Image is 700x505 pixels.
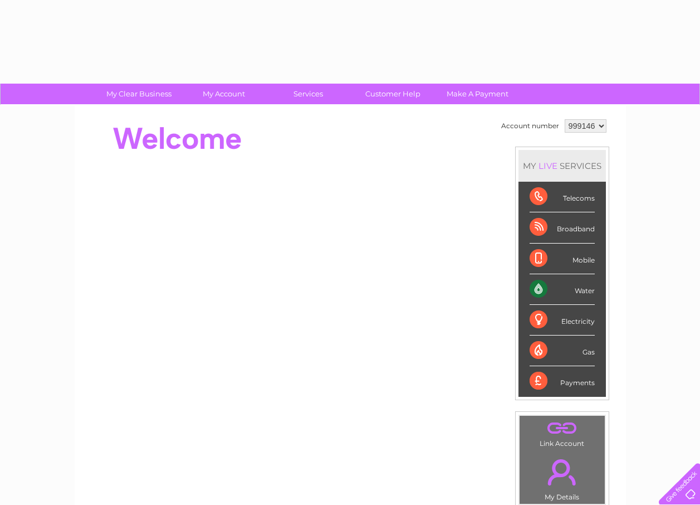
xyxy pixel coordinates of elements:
[93,84,185,104] a: My Clear Business
[518,150,606,182] div: MY SERVICES
[178,84,270,104] a: My Account
[530,182,595,212] div: Telecoms
[519,415,605,450] td: Link Account
[519,450,605,504] td: My Details
[530,305,595,336] div: Electricity
[432,84,523,104] a: Make A Payment
[347,84,439,104] a: Customer Help
[262,84,354,104] a: Services
[530,366,595,396] div: Payments
[530,336,595,366] div: Gas
[522,453,602,492] a: .
[536,161,560,171] div: LIVE
[530,274,595,305] div: Water
[522,419,602,438] a: .
[498,116,562,135] td: Account number
[530,212,595,243] div: Broadband
[530,244,595,274] div: Mobile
